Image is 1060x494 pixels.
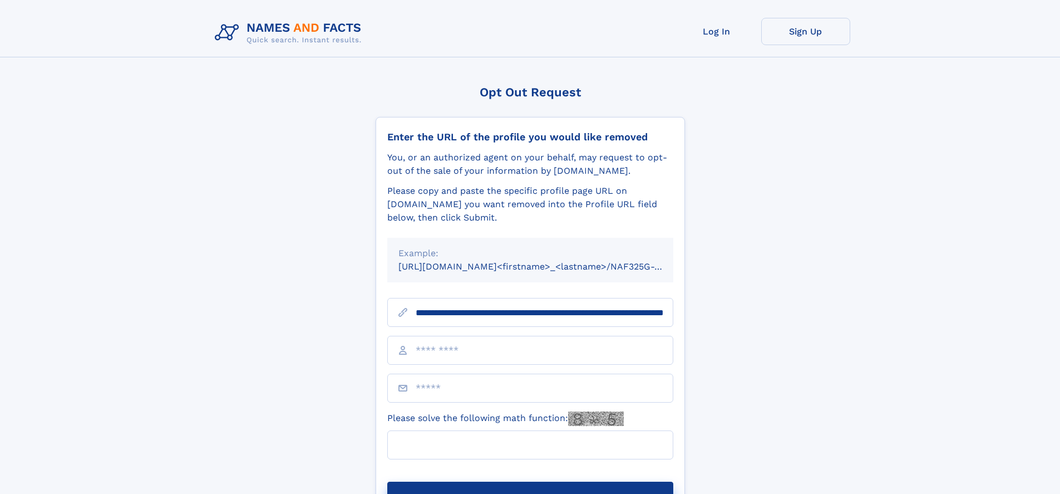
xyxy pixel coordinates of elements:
[398,247,662,260] div: Example:
[398,261,694,272] small: [URL][DOMAIN_NAME]<firstname>_<lastname>/NAF325G-xxxxxxxx
[387,184,673,224] div: Please copy and paste the specific profile page URL on [DOMAIN_NAME] you want removed into the Pr...
[672,18,761,45] a: Log In
[761,18,850,45] a: Sign Up
[376,85,685,99] div: Opt Out Request
[387,412,624,426] label: Please solve the following math function:
[210,18,371,48] img: Logo Names and Facts
[387,151,673,178] div: You, or an authorized agent on your behalf, may request to opt-out of the sale of your informatio...
[387,131,673,143] div: Enter the URL of the profile you would like removed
